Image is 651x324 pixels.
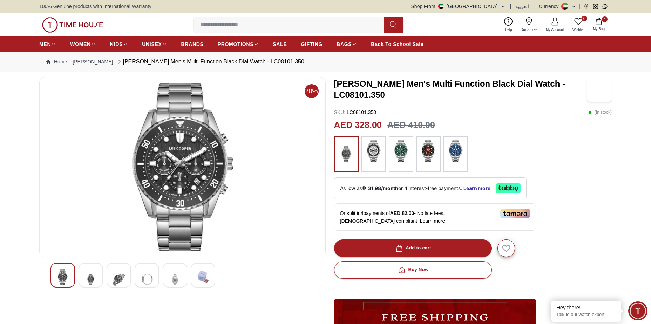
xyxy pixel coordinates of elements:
[218,41,254,48] span: PROMOTIONS
[338,140,355,168] img: ...
[337,41,352,48] span: BAGS
[73,58,113,65] a: [PERSON_NAME]
[602,16,608,22] span: 4
[218,38,259,50] a: PROMOTIONS
[387,119,435,132] h3: AED 410.00
[593,4,598,9] a: Instagram
[334,203,536,231] div: Or split in 4 payments of - No late fees, [DEMOGRAPHIC_DATA] compliant!
[46,58,67,65] a: Home
[533,3,535,10] span: |
[42,17,103,33] img: ...
[582,16,587,21] span: 0
[142,38,167,50] a: UNISEX
[365,140,382,162] img: ...
[45,83,320,251] img: LEE COOPER Men's Multi Function Black Dial Watch - LC08101.350
[628,301,647,320] div: Chat Widget
[589,16,609,33] button: 4My Bag
[394,244,431,252] div: Add to cart
[39,52,612,72] nav: Breadcrumb
[305,84,319,98] span: 20%
[420,140,437,162] img: ...
[181,41,204,48] span: BRANDS
[411,3,506,10] button: Shop From[GEOGRAPHIC_DATA]
[334,109,377,116] p: LC08101.350
[518,27,540,32] span: Our Stores
[70,38,96,50] a: WOMEN
[420,218,445,224] span: Learn more
[447,140,464,162] img: ...
[301,38,323,50] a: GIFTING
[371,41,423,48] span: Back To School Sale
[197,269,209,285] img: LEE COOPER Men's Multi Function Black Dial Watch - LC08101.350
[56,269,69,285] img: LEE COOPER Men's Multi Function Black Dial Watch - LC08101.350
[397,266,428,274] div: Buy Now
[515,3,529,10] button: العربية
[84,269,97,290] img: LEE COOPER Men's Multi Function Black Dial Watch - LC08101.350
[273,41,287,48] span: SALE
[390,210,414,216] span: AED 82.00
[273,38,287,50] a: SALE
[583,4,589,9] a: Facebook
[501,16,516,34] a: Help
[543,27,567,32] span: My Account
[334,119,382,132] h2: AED 328.00
[556,304,616,311] div: Hey there!
[539,3,562,10] div: Currency
[438,4,444,9] img: United Arab Emirates
[337,38,357,50] a: BAGS
[334,239,492,257] button: Add to cart
[570,27,587,32] span: Wishlist
[587,77,612,102] img: LEE COOPER Men's Multi Function Black Dial Watch - LC08101.350
[579,3,581,10] span: |
[334,109,346,115] span: SKU :
[392,140,410,162] img: ...
[169,269,181,290] img: LEE COOPER Men's Multi Function Black Dial Watch - LC08101.350
[502,27,515,32] span: Help
[181,38,204,50] a: BRANDS
[590,26,608,32] span: My Bag
[39,3,151,10] span: 100% Genuine products with International Warranty
[70,41,91,48] span: WOMEN
[110,38,128,50] a: KIDS
[141,269,153,290] img: LEE COOPER Men's Multi Function Black Dial Watch - LC08101.350
[301,41,323,48] span: GIFTING
[334,261,492,279] button: Buy Now
[116,58,304,66] div: [PERSON_NAME] Men's Multi Function Black Dial Watch - LC08101.350
[371,38,423,50] a: Back To School Sale
[142,41,162,48] span: UNISEX
[556,312,616,318] p: Talk to our watch expert!
[334,78,588,101] h3: [PERSON_NAME] Men's Multi Function Black Dial Watch - LC08101.350
[588,109,612,116] p: ( In stock )
[39,41,51,48] span: MEN
[113,269,125,290] img: LEE COOPER Men's Multi Function Black Dial Watch - LC08101.350
[602,4,608,9] a: Whatsapp
[110,41,123,48] span: KIDS
[39,38,56,50] a: MEN
[516,16,542,34] a: Our Stores
[510,3,511,10] span: |
[500,209,530,218] img: Tamara
[568,16,589,34] a: 0Wishlist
